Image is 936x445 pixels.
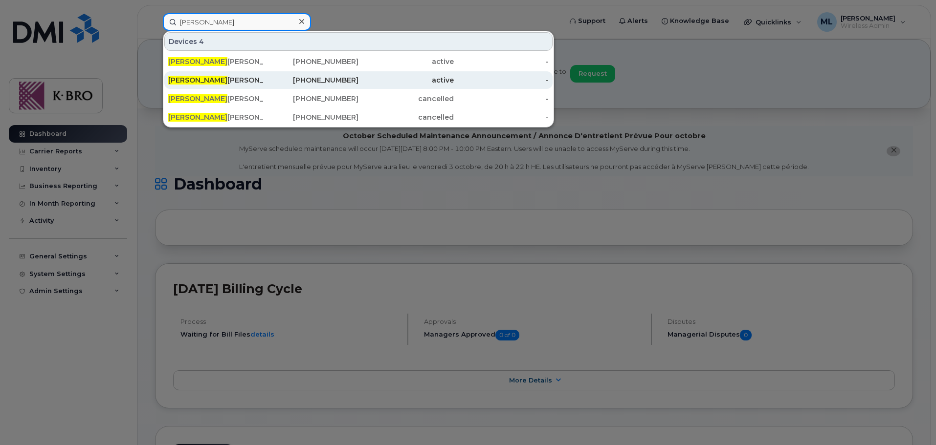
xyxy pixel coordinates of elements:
span: 4 [199,37,204,46]
div: - [454,112,549,122]
span: [PERSON_NAME] [168,94,227,103]
div: - [454,94,549,104]
div: Devices [164,32,553,51]
div: active [358,57,454,66]
div: [PHONE_NUMBER] [264,75,359,85]
div: cancelled [358,112,454,122]
span: [PERSON_NAME] [168,57,227,66]
div: [PHONE_NUMBER] [264,112,359,122]
div: [PHONE_NUMBER] [264,94,359,104]
a: [PERSON_NAME][PERSON_NAME] Ipad[PHONE_NUMBER]active- [164,53,553,70]
a: [PERSON_NAME][PERSON_NAME] Watch[PHONE_NUMBER]cancelled- [164,108,553,126]
div: cancelled [358,94,454,104]
div: [PERSON_NAME] Turbo Stick [168,94,264,104]
div: [PERSON_NAME] Ipad [168,57,264,66]
div: [PHONE_NUMBER] [264,57,359,66]
div: - [454,75,549,85]
span: [PERSON_NAME] [168,113,227,122]
div: [PERSON_NAME] Watch [168,112,264,122]
div: [PERSON_NAME] [168,75,264,85]
a: [PERSON_NAME][PERSON_NAME][PHONE_NUMBER]active- [164,71,553,89]
a: [PERSON_NAME][PERSON_NAME] Turbo Stick[PHONE_NUMBER]cancelled- [164,90,553,107]
div: - [454,57,549,66]
div: active [358,75,454,85]
span: [PERSON_NAME] [168,76,227,85]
